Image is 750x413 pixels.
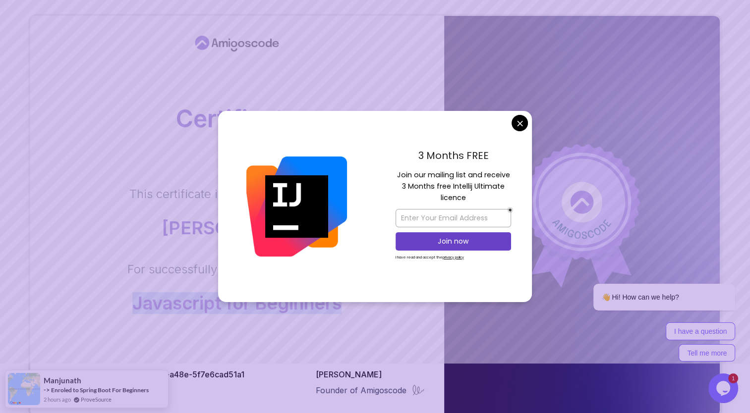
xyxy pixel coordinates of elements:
[316,384,406,396] p: Founder of Amigoscode
[51,386,149,394] a: Enroled to Spring Boot For Beginners
[50,368,244,380] p: Cert ID:
[44,395,71,404] span: 2 hours ago
[44,376,81,385] span: Manjunath
[81,369,244,379] span: c3cd98d5-cb4b-42b8-a48e-5f7e6cad51a1
[708,373,740,403] iframe: chat widget
[127,293,346,313] p: Javascript for Beginners
[127,261,346,277] p: For successfully completing the course:
[81,395,112,404] a: ProveSource
[562,206,740,368] iframe: chat widget
[129,186,345,202] p: This certificate is proudly presented to:
[8,373,40,405] img: provesource social proof notification image
[44,386,50,394] span: ->
[129,218,345,238] p: [PERSON_NAME]
[50,107,424,131] h2: Certificate
[316,368,424,380] p: [PERSON_NAME]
